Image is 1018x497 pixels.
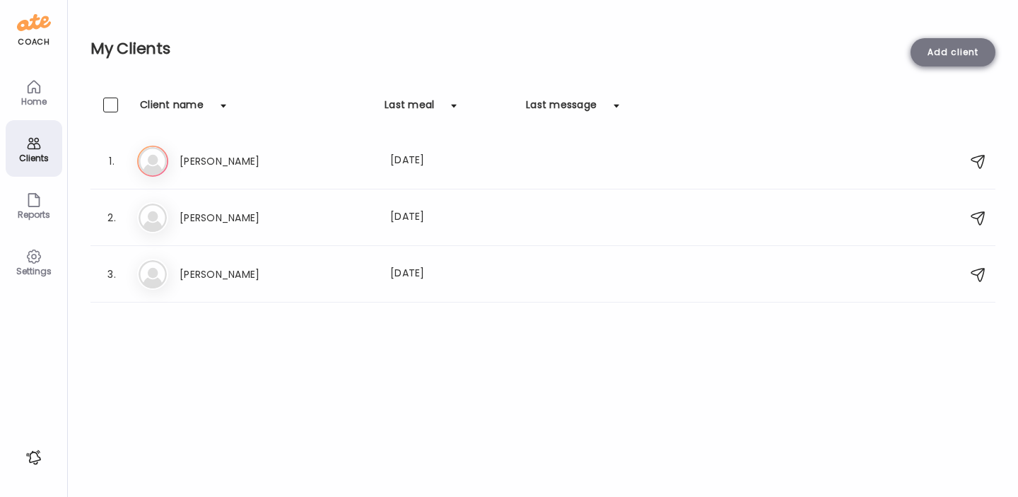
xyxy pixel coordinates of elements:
div: coach [18,36,49,48]
h3: [PERSON_NAME] [180,153,304,170]
div: [DATE] [390,266,515,283]
div: Client name [140,98,204,120]
div: Clients [8,153,59,163]
div: Add client [911,38,995,66]
div: Last meal [385,98,434,120]
h3: [PERSON_NAME] [180,209,304,226]
div: Last message [526,98,597,120]
img: ate [17,11,51,34]
div: [DATE] [390,209,515,226]
div: Settings [8,267,59,276]
div: 1. [103,153,120,170]
div: [DATE] [390,153,515,170]
div: 2. [103,209,120,226]
div: Home [8,97,59,106]
div: 3. [103,266,120,283]
h3: [PERSON_NAME] [180,266,304,283]
div: Reports [8,210,59,219]
h2: My Clients [90,38,995,59]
